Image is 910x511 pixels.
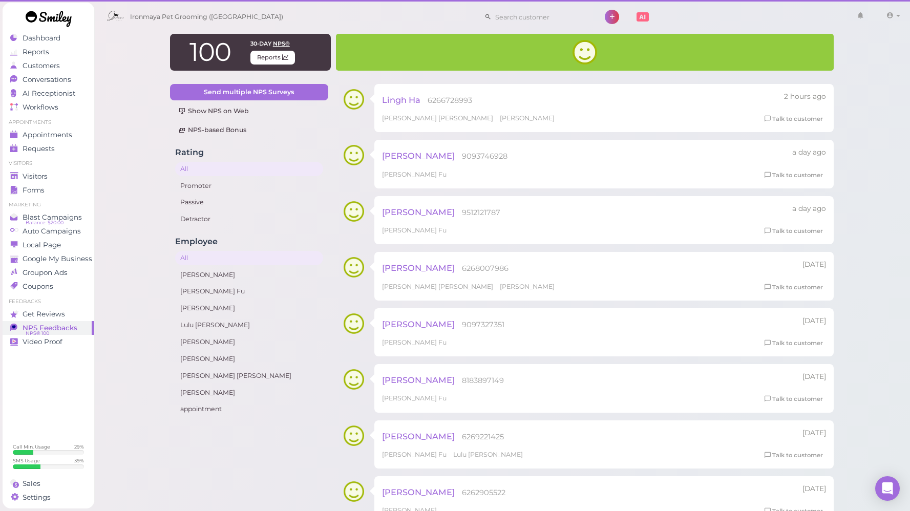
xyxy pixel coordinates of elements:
[761,170,826,181] a: Talk to customer
[802,316,826,326] div: 08/26 04:27pm
[179,107,320,116] div: Show NPS on Web
[428,96,472,105] span: 6266728993
[175,386,323,400] a: [PERSON_NAME]
[3,238,94,252] a: Local Page
[23,61,60,70] span: Customers
[802,372,826,382] div: 08/25 12:39pm
[453,451,523,458] span: Lulu [PERSON_NAME]
[3,252,94,266] a: Google My Business
[175,318,323,332] a: Lulu [PERSON_NAME]
[3,100,94,114] a: Workflows
[13,443,50,450] div: Call Min. Usage
[175,335,323,349] a: [PERSON_NAME]
[3,45,94,59] a: Reports
[23,268,68,277] span: Groupon Ads
[175,195,323,209] a: Passive
[462,208,500,217] span: 9512121787
[382,171,447,178] span: [PERSON_NAME] Fu
[23,131,72,139] span: Appointments
[3,335,94,349] a: Video Proof
[462,320,504,329] span: 9097327351
[170,122,328,138] a: NPS-based Bonus
[3,477,94,491] a: Sales
[462,432,504,441] span: 6269221425
[462,264,509,273] span: 6268007986
[802,428,826,438] div: 08/24 04:19pm
[3,31,94,45] a: Dashboard
[3,183,94,197] a: Forms
[179,125,320,135] div: NPS-based Bonus
[462,376,504,385] span: 8183897149
[175,147,323,157] h4: Rating
[462,488,505,497] span: 6262905522
[170,84,328,100] a: Send multiple NPS Surveys
[3,169,94,183] a: Visitors
[382,95,420,105] span: Lingh Ha
[492,9,591,25] input: Search customer
[23,337,62,346] span: Video Proof
[382,394,447,402] span: [PERSON_NAME] Fu
[3,224,94,238] a: Auto Campaigns
[3,119,94,126] li: Appointments
[170,103,328,119] a: Show NPS on Web
[462,152,507,161] span: 9093746928
[792,204,826,214] div: 08/28 01:18pm
[189,36,231,68] span: 100
[23,493,51,502] span: Settings
[382,319,455,329] span: [PERSON_NAME]
[792,147,826,158] div: 08/28 02:49pm
[13,457,40,464] div: SMS Usage
[23,241,61,249] span: Local Page
[175,268,323,282] a: [PERSON_NAME]
[23,48,49,56] span: Reports
[23,172,48,181] span: Visitors
[761,394,826,404] a: Talk to customer
[74,457,84,464] div: 39 %
[382,207,455,217] span: [PERSON_NAME]
[23,479,40,488] span: Sales
[3,128,94,142] a: Appointments
[23,89,75,98] span: AI Receptionist
[175,179,323,193] a: Promoter
[175,162,323,176] a: All
[23,34,60,42] span: Dashboard
[382,114,495,122] span: [PERSON_NAME] [PERSON_NAME]
[3,321,94,335] a: NPS Feedbacks NPS® 100
[23,75,71,84] span: Conversations
[23,186,45,195] span: Forms
[761,226,826,237] a: Talk to customer
[500,283,555,290] span: [PERSON_NAME]
[23,103,58,112] span: Workflows
[761,282,826,293] a: Talk to customer
[250,51,295,65] span: Reports
[382,338,447,346] span: [PERSON_NAME] Fu
[382,226,447,234] span: [PERSON_NAME] Fu
[500,114,555,122] span: [PERSON_NAME]
[382,431,455,441] span: [PERSON_NAME]
[3,210,94,224] a: Blast Campaigns Balance: $20.00
[175,402,323,416] a: appointment
[3,298,94,305] li: Feedbacks
[250,40,271,47] span: 30-day
[3,266,94,280] a: Groupon Ads
[175,251,323,265] a: All
[3,491,94,504] a: Settings
[761,114,826,124] a: Talk to customer
[23,310,65,318] span: Get Reviews
[175,301,323,315] a: [PERSON_NAME]
[382,451,448,458] span: [PERSON_NAME] Fu
[3,87,94,100] a: AI Receptionist
[382,263,455,273] span: [PERSON_NAME]
[23,144,55,153] span: Requests
[3,280,94,293] a: Coupons
[3,142,94,156] a: Requests
[26,329,49,337] span: NPS® 100
[3,160,94,167] li: Visitors
[23,282,53,291] span: Coupons
[802,260,826,270] div: 08/27 01:40pm
[3,59,94,73] a: Customers
[382,283,495,290] span: [PERSON_NAME] [PERSON_NAME]
[3,201,94,208] li: Marketing
[802,484,826,494] div: 08/23 02:54pm
[23,213,82,222] span: Blast Campaigns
